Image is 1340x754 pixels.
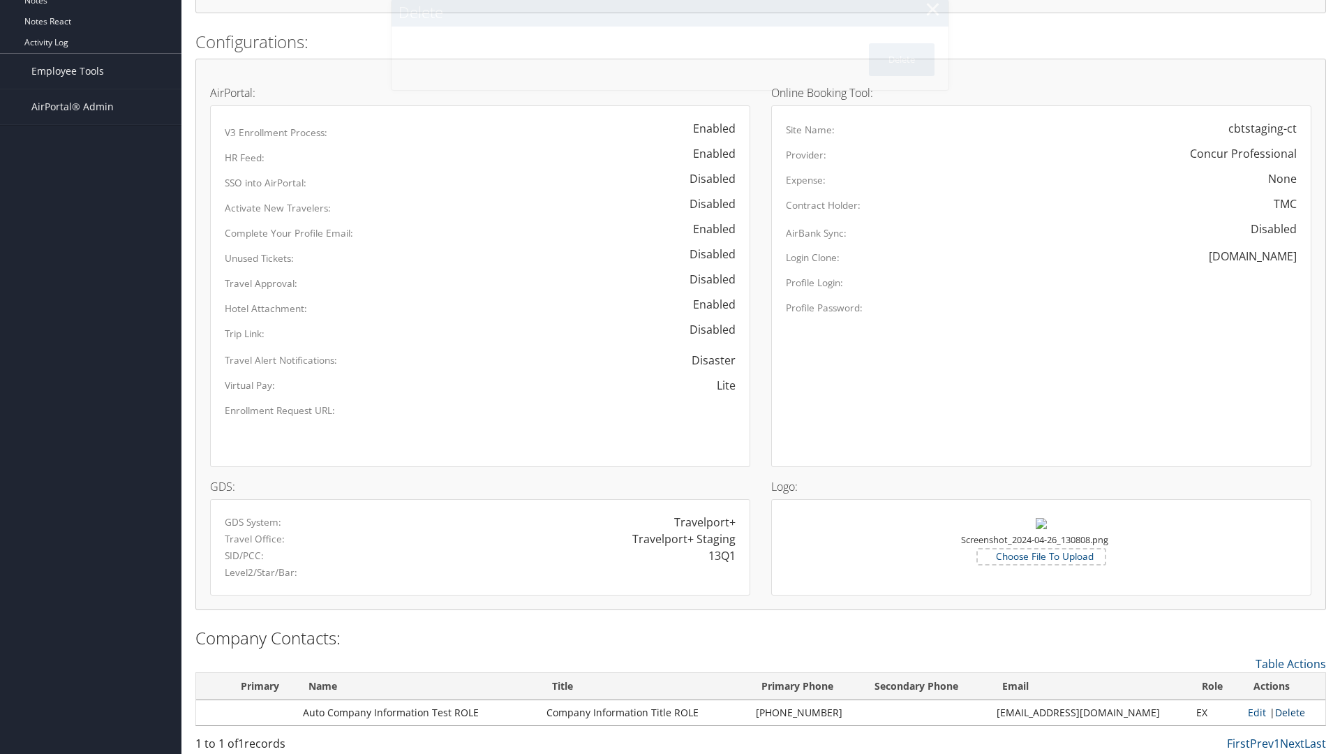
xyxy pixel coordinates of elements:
[978,549,1105,563] label: Choose File To Upload
[1190,145,1297,162] div: Concur Professional
[1209,248,1297,265] div: [DOMAIN_NAME]
[1241,700,1325,725] td: |
[676,170,736,187] div: Disabled
[31,89,114,124] span: AirPortal® Admin
[1274,195,1297,212] div: TMC
[1237,221,1297,237] div: Disabled
[225,549,264,563] label: SID/PCC:
[676,321,736,338] div: Disabled
[296,700,539,725] td: Auto Company Information Test ROLE
[1280,736,1304,751] a: Next
[786,276,843,290] label: Profile Login:
[31,54,104,89] span: Employee Tools
[1304,736,1326,751] a: Last
[632,531,736,547] div: Travelport+ Staging
[225,126,327,140] label: V3 Enrollment Process:
[195,626,1326,650] h2: Company Contacts:
[296,673,539,700] th: Name
[786,198,861,212] label: Contract Holder:
[749,700,862,725] td: [PHONE_NUMBER]
[1227,736,1250,751] a: First
[786,173,826,187] label: Expense:
[786,301,863,315] label: Profile Password:
[676,246,736,263] div: Disabled
[708,547,736,564] div: 13Q1
[869,43,935,76] button: Delete
[786,123,835,137] label: Site Name:
[539,700,749,725] td: Company Information Title ROLE
[225,353,337,367] label: Travel Alert Notifications:
[771,87,1311,98] h4: Online Booking Tool:
[1189,700,1241,725] td: EX
[676,195,736,212] div: Disabled
[961,533,1108,560] small: Screenshot_2024-04-26_130808.png
[679,120,736,137] div: Enabled
[225,251,294,265] label: Unused Tickets:
[225,532,285,546] label: Travel Office:
[225,226,353,240] label: Complete Your Profile Email:
[225,673,297,700] th: Primary
[1275,706,1305,719] a: Delete
[786,226,847,240] label: AirBank Sync:
[1250,736,1274,751] a: Prev
[1248,706,1266,719] a: Edit
[1036,518,1047,529] img: Screenshot_2024-04-26_130808.png
[679,296,736,313] div: Enabled
[238,736,244,751] span: 1
[399,1,948,23] div: Delete
[717,377,736,394] div: Lite
[749,673,862,700] th: Primary Phone
[225,276,297,290] label: Travel Approval:
[1228,120,1297,137] div: cbtstaging-ct
[210,481,750,492] h4: GDS:
[225,404,335,417] label: Enrollment Request URL:
[771,481,1311,492] h4: Logo:
[1241,673,1325,700] th: Actions
[862,673,990,700] th: Secondary Phone
[1274,736,1280,751] a: 1
[679,221,736,237] div: Enabled
[195,30,1326,54] h2: Configurations:
[225,151,265,165] label: HR Feed:
[225,302,307,316] label: Hotel Attachment:
[990,673,1189,700] th: Email
[225,327,265,341] label: Trip Link:
[679,145,736,162] div: Enabled
[225,201,331,215] label: Activate New Travelers:
[786,251,840,265] label: Login Clone:
[225,378,275,392] label: Virtual Pay:
[676,271,736,288] div: Disabled
[674,514,736,531] div: Travelport+
[225,176,306,190] label: SSO into AirPortal:
[225,565,297,579] label: Level2/Star/Bar:
[1189,673,1241,700] th: Role
[678,346,736,375] span: Disaster
[210,87,750,98] h4: AirPortal:
[1256,656,1326,672] a: Table Actions
[225,515,281,529] label: GDS System:
[539,673,749,700] th: Title
[786,148,826,162] label: Provider:
[990,700,1189,725] td: [EMAIL_ADDRESS][DOMAIN_NAME]
[1268,170,1297,187] div: None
